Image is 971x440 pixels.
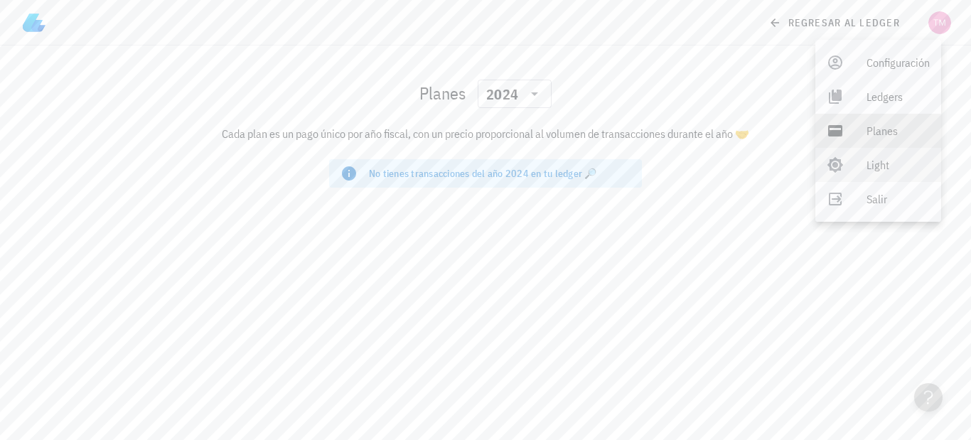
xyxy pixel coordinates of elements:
[478,80,552,108] div: 2024
[369,166,631,181] div: No tienes transacciones del año 2024 en tu ledger 🔎
[760,10,911,36] a: regresar al ledger
[928,11,951,34] div: avatar
[771,16,900,29] span: regresar al ledger
[65,117,907,151] div: Cada plan es un pago único por año fiscal, con un precio proporcional al volumen de transacciones...
[23,11,45,34] img: LedgiFi
[867,151,930,179] div: Light
[867,48,930,77] div: Configuración
[867,82,930,111] div: Ledgers
[867,185,930,213] div: Salir
[867,117,930,145] div: Planes
[486,87,518,102] div: 2024
[419,82,466,104] h2: Planes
